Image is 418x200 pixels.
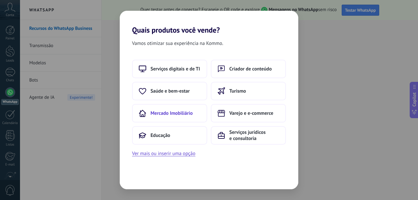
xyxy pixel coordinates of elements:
[211,82,286,100] button: Turismo
[211,60,286,78] button: Criador de conteúdo
[151,66,200,72] span: Serviços digitais e de TI
[132,150,195,158] button: Ver mais ou inserir uma opção
[132,104,207,122] button: Mercado Imobiliário
[132,82,207,100] button: Saúde e bem-estar
[229,110,273,116] span: Varejo e e-commerce
[151,132,170,138] span: Educação
[151,88,190,94] span: Saúde e bem-estar
[132,39,223,47] span: Vamos otimizar sua experiência na Kommo.
[229,88,246,94] span: Turismo
[132,126,207,145] button: Educação
[151,110,193,116] span: Mercado Imobiliário
[229,66,272,72] span: Criador de conteúdo
[211,104,286,122] button: Varejo e e-commerce
[132,60,207,78] button: Serviços digitais e de TI
[211,126,286,145] button: Serviços jurídicos e consultoria
[229,129,279,142] span: Serviços jurídicos e consultoria
[120,11,298,34] h2: Quais produtos você vende?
